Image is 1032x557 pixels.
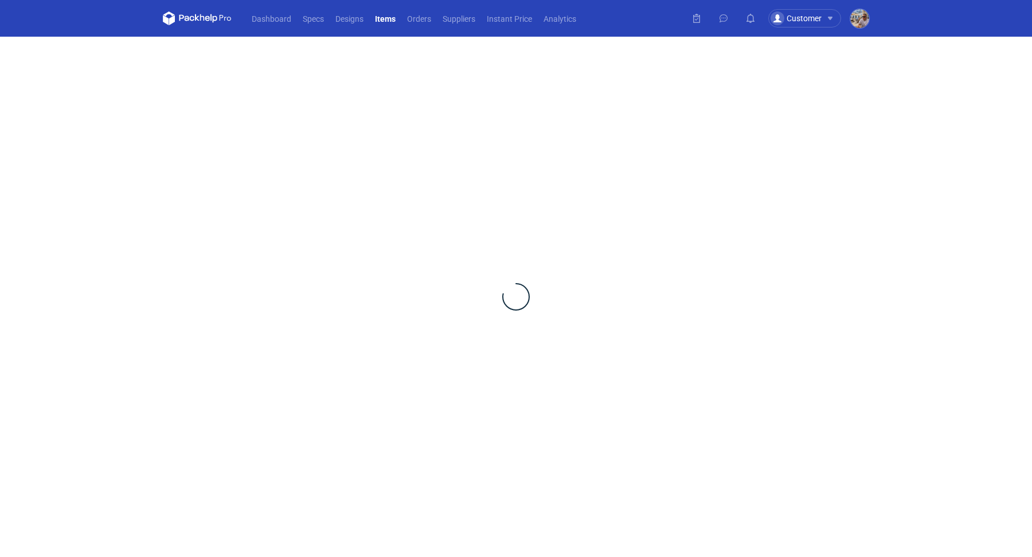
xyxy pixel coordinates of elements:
a: Suppliers [437,11,481,25]
a: Specs [297,11,330,25]
a: Analytics [538,11,582,25]
a: Dashboard [246,11,297,25]
a: Designs [330,11,369,25]
img: Michał Palasek [850,9,869,28]
div: Customer [771,11,822,25]
a: Instant Price [481,11,538,25]
a: Items [369,11,401,25]
button: Customer [768,9,850,28]
svg: Packhelp Pro [163,11,232,25]
a: Orders [401,11,437,25]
